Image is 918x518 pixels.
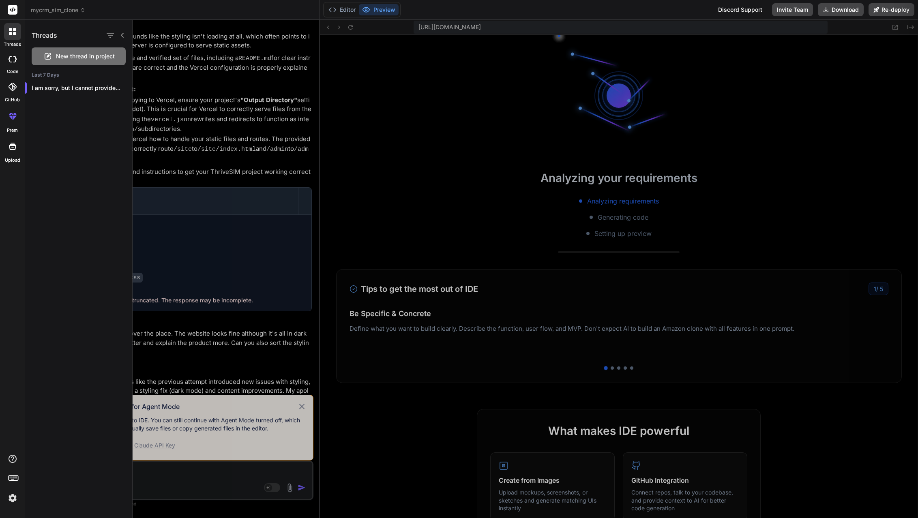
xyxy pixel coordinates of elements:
p: I am sorry, but I cannot provide... [32,84,132,92]
label: Upload [5,157,20,164]
h1: Threads [32,30,57,40]
label: code [7,68,18,75]
button: Editor [325,4,359,15]
span: New thread in project [56,52,115,60]
label: prem [7,127,18,134]
button: Preview [359,4,399,15]
button: Re-deploy [869,3,914,16]
label: GitHub [5,96,20,103]
h2: Last 7 Days [25,72,132,78]
div: Discord Support [713,3,767,16]
label: threads [4,41,21,48]
button: Invite Team [772,3,813,16]
button: Download [818,3,864,16]
span: mycrm_sim_clone [31,6,86,14]
img: settings [6,491,19,505]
